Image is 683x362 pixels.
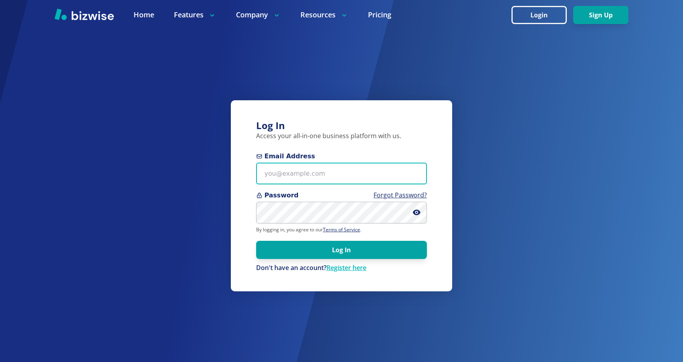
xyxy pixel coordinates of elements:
[511,11,573,19] a: Login
[300,10,348,20] p: Resources
[374,191,427,199] a: Forgot Password?
[256,119,427,132] h3: Log In
[55,8,114,20] img: Bizwise Logo
[256,152,427,161] span: Email Address
[256,163,427,184] input: you@example.com
[256,227,427,233] p: By logging in, you agree to our .
[323,226,360,233] a: Terms of Service
[256,264,427,272] div: Don't have an account?Register here
[174,10,216,20] p: Features
[256,191,427,200] span: Password
[573,11,628,19] a: Sign Up
[256,264,427,272] p: Don't have an account?
[256,132,427,141] p: Access your all-in-one business platform with us.
[236,10,281,20] p: Company
[134,10,154,20] a: Home
[511,6,567,24] button: Login
[368,10,391,20] a: Pricing
[326,263,366,272] a: Register here
[256,241,427,259] button: Log In
[573,6,628,24] button: Sign Up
